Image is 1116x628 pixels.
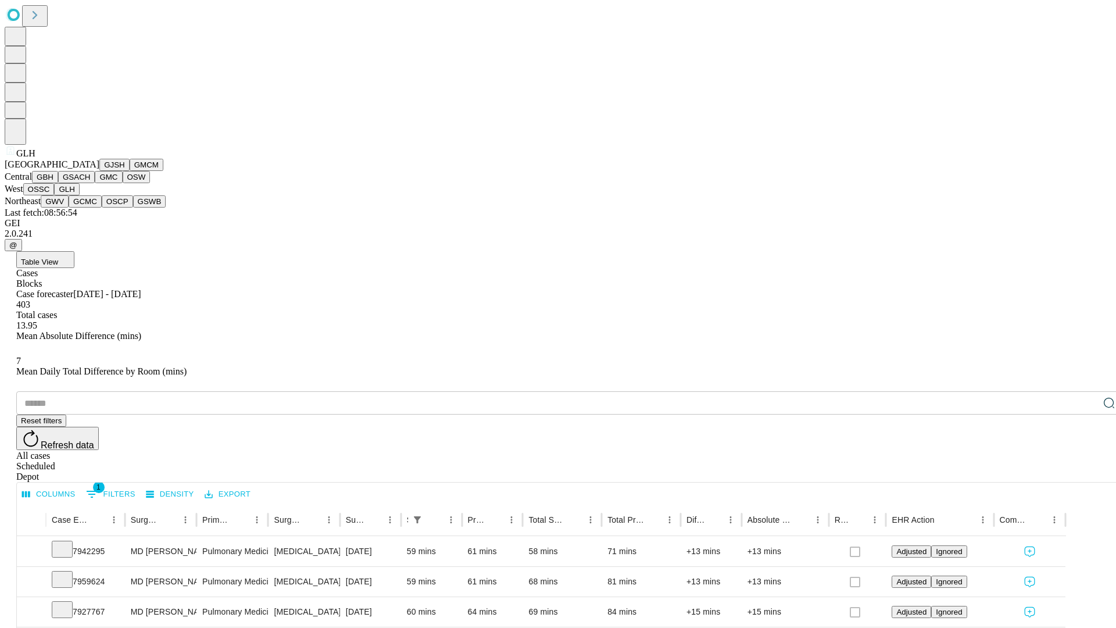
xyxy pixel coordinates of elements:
button: Expand [23,542,40,562]
button: GWV [41,195,69,208]
button: Sort [305,512,321,528]
div: +15 mins [686,597,736,627]
div: 7959624 [52,567,119,597]
button: GSACH [58,171,95,183]
div: Comments [1000,515,1029,524]
button: Refresh data [16,427,99,450]
button: GMCM [130,159,163,171]
div: 84 mins [607,597,675,627]
div: +13 mins [686,567,736,597]
span: Northeast [5,196,41,206]
button: Show filters [83,485,138,504]
button: Reset filters [16,415,66,427]
span: 1 [93,481,105,493]
div: Difference [686,515,705,524]
div: Predicted In Room Duration [468,515,487,524]
span: Adjusted [896,547,927,556]
button: Expand [23,572,40,593]
div: 2.0.241 [5,229,1111,239]
div: Case Epic Id [52,515,88,524]
div: Surgery Date [346,515,364,524]
button: Menu [249,512,265,528]
button: GLH [54,183,79,195]
button: Expand [23,602,40,623]
button: Menu [1046,512,1063,528]
div: 58 mins [528,537,596,566]
button: Menu [867,512,883,528]
button: GJSH [99,159,130,171]
button: Ignored [931,545,967,558]
button: GMC [95,171,122,183]
div: MD [PERSON_NAME] [131,567,191,597]
div: [MEDICAL_DATA], RIGID/FLEXIBLE, INCLUDE [MEDICAL_DATA] GUIDANCE, WHEN PERFORMED; W/ EBUS GUIDED T... [274,567,334,597]
button: Show filters [409,512,425,528]
button: Menu [722,512,739,528]
div: Pulmonary Medicine [202,567,262,597]
div: Surgery Name [274,515,303,524]
div: [MEDICAL_DATA], RIGID/FLEXIBLE, INCLUDE [MEDICAL_DATA] GUIDANCE, WHEN PERFORMED; W/ EBUS GUIDED T... [274,537,334,566]
button: Adjusted [892,606,931,618]
div: 60 mins [407,597,456,627]
button: Sort [1030,512,1046,528]
span: Total cases [16,310,57,320]
span: Last fetch: 08:56:54 [5,208,77,217]
div: +13 mins [747,537,823,566]
button: OSSC [23,183,55,195]
div: 7927767 [52,597,119,627]
div: Pulmonary Medicine [202,597,262,627]
span: [DATE] - [DATE] [73,289,141,299]
button: Menu [382,512,398,528]
button: Sort [427,512,443,528]
div: 59 mins [407,537,456,566]
div: Primary Service [202,515,231,524]
button: GBH [32,171,58,183]
button: Adjusted [892,545,931,558]
button: Ignored [931,576,967,588]
div: Total Predicted Duration [607,515,644,524]
div: Absolute Difference [747,515,792,524]
div: [MEDICAL_DATA], RIGID/FLEXIBLE, INCLUDE [MEDICAL_DATA] GUIDANCE, WHEN PERFORMED; W/ EBUS GUIDED T... [274,597,334,627]
div: +13 mins [686,537,736,566]
button: Menu [810,512,826,528]
div: [DATE] [346,597,395,627]
button: Menu [106,512,122,528]
span: Ignored [936,547,962,556]
div: 7942295 [52,537,119,566]
span: Adjusted [896,608,927,616]
span: Ignored [936,577,962,586]
button: Sort [366,512,382,528]
span: Ignored [936,608,962,616]
button: Select columns [19,486,78,504]
div: 68 mins [528,567,596,597]
button: Menu [975,512,991,528]
span: Table View [21,258,58,266]
span: GLH [16,148,35,158]
span: [GEOGRAPHIC_DATA] [5,159,99,169]
div: Resolved in EHR [835,515,850,524]
button: Ignored [931,606,967,618]
span: Refresh data [41,440,94,450]
span: Case forecaster [16,289,73,299]
button: Sort [706,512,722,528]
button: Sort [487,512,503,528]
div: 64 mins [468,597,517,627]
span: Central [5,172,32,181]
div: GEI [5,218,1111,229]
button: Sort [233,512,249,528]
div: +13 mins [747,567,823,597]
button: Sort [566,512,582,528]
span: Reset filters [21,416,62,425]
span: 403 [16,299,30,309]
button: Sort [645,512,661,528]
div: 69 mins [528,597,596,627]
div: 71 mins [607,537,675,566]
button: OSCP [102,195,133,208]
button: Menu [443,512,459,528]
div: 1 active filter [409,512,425,528]
div: Total Scheduled Duration [528,515,565,524]
button: Menu [321,512,337,528]
span: Mean Absolute Difference (mins) [16,331,141,341]
button: Sort [936,512,952,528]
button: Sort [90,512,106,528]
button: Sort [850,512,867,528]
